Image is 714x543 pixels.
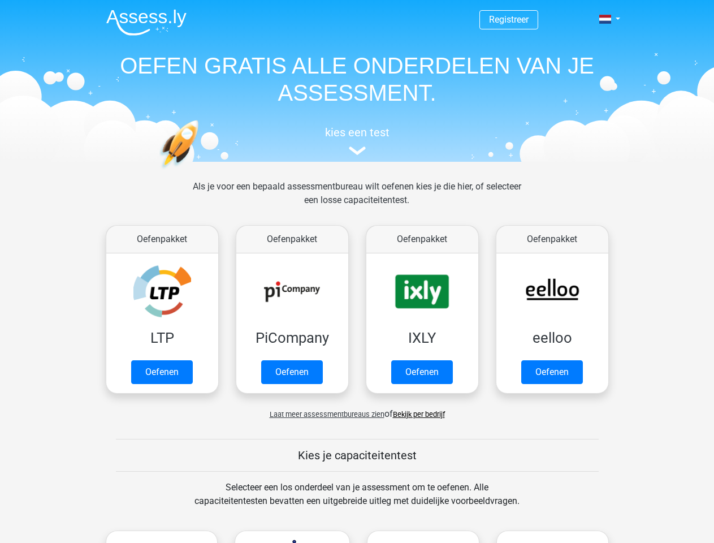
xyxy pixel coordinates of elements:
[97,52,617,106] h1: OEFEN GRATIS ALLE ONDERDELEN VAN JE ASSESSMENT.
[270,410,384,419] span: Laat meer assessmentbureaus zien
[261,360,323,384] a: Oefenen
[349,146,366,155] img: assessment
[116,449,599,462] h5: Kies je capaciteitentest
[489,14,529,25] a: Registreer
[97,126,617,156] a: kies een test
[97,398,617,421] div: of
[131,360,193,384] a: Oefenen
[393,410,445,419] a: Bekijk per bedrijf
[184,180,530,221] div: Als je voor een bepaald assessmentbureau wilt oefenen kies je die hier, of selecteer een losse ca...
[159,120,243,222] img: oefenen
[106,9,187,36] img: Assessly
[391,360,453,384] a: Oefenen
[97,126,617,139] h5: kies een test
[184,481,530,522] div: Selecteer een los onderdeel van je assessment om te oefenen. Alle capaciteitentesten bevatten een...
[521,360,583,384] a: Oefenen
